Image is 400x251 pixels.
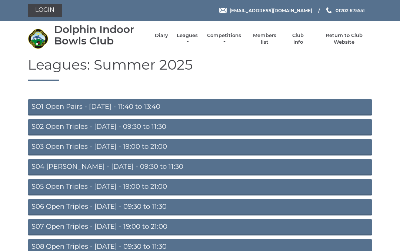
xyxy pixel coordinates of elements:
a: S03 Open Triples - [DATE] - 19:00 to 21:00 [28,139,372,155]
a: S04 [PERSON_NAME] - [DATE] - 09:30 to 11:30 [28,159,372,175]
a: Email [EMAIL_ADDRESS][DOMAIN_NAME] [219,7,312,14]
span: [EMAIL_ADDRESS][DOMAIN_NAME] [230,7,312,13]
a: S05 Open Triples - [DATE] - 19:00 to 21:00 [28,179,372,195]
img: Phone us [326,7,331,13]
a: SO1 Open Pairs - [DATE] - 11:40 to 13:40 [28,99,372,116]
span: 01202 675551 [336,7,365,13]
a: Competitions [206,32,242,46]
a: Phone us 01202 675551 [325,7,365,14]
a: Leagues [176,32,199,46]
a: Login [28,4,62,17]
a: Members list [249,32,280,46]
a: Club Info [287,32,309,46]
img: Dolphin Indoor Bowls Club [28,29,48,49]
div: Dolphin Indoor Bowls Club [54,24,147,47]
img: Email [219,8,227,13]
a: Return to Club Website [316,32,372,46]
a: S06 Open Triples - [DATE] - 09:30 to 11:30 [28,199,372,215]
h1: Leagues: Summer 2025 [28,57,372,81]
a: S02 Open Triples - [DATE] - 09:30 to 11:30 [28,119,372,135]
a: S07 Open Triples - [DATE] - 19:00 to 21:00 [28,219,372,235]
a: Diary [155,32,168,39]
